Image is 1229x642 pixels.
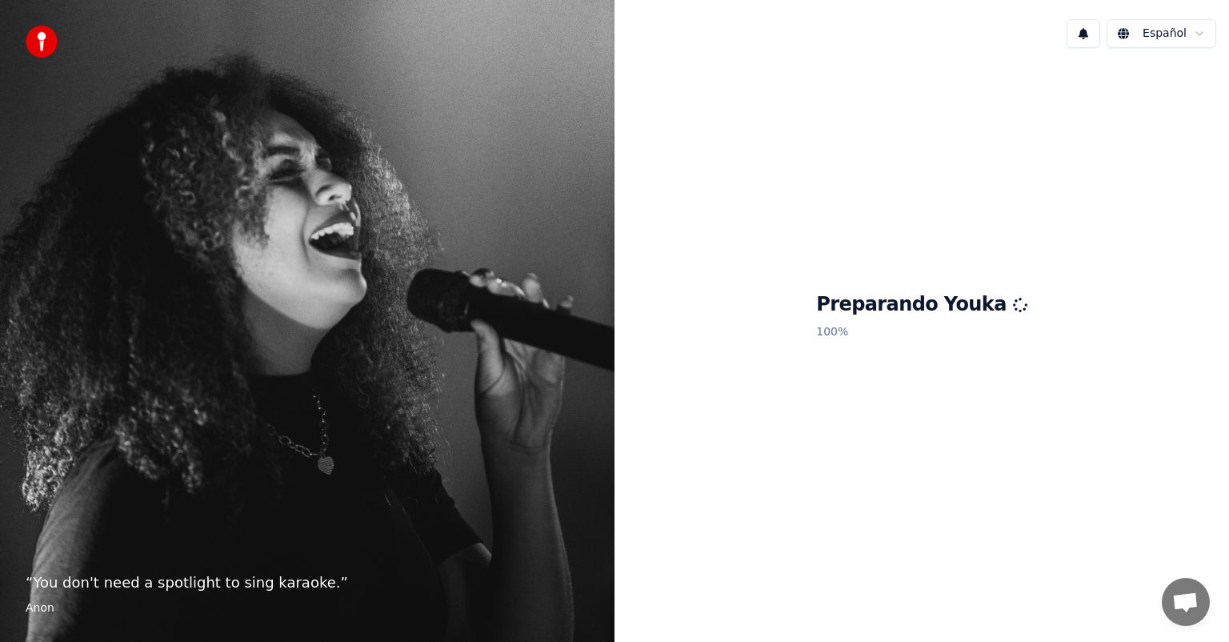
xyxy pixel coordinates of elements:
h1: Preparando Youka [816,292,1027,318]
a: Chat abierto [1162,578,1210,626]
p: “ You don't need a spotlight to sing karaoke. ” [26,572,589,594]
img: youka [26,26,58,58]
footer: Anon [26,600,589,616]
p: 100 % [816,318,1027,347]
